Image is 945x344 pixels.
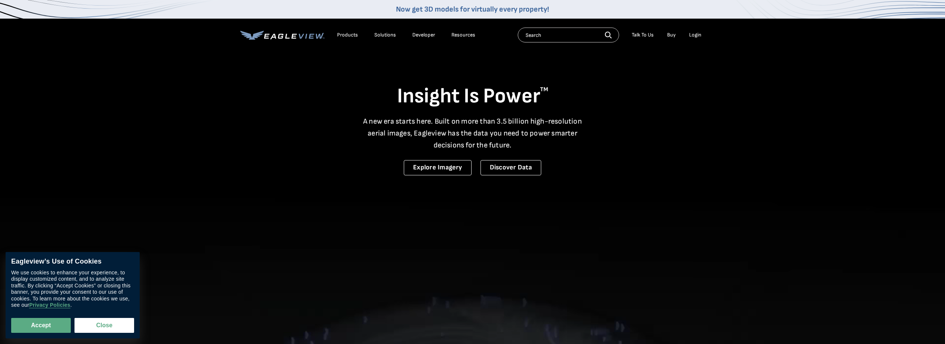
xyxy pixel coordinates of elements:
[412,32,435,38] a: Developer
[74,318,134,333] button: Close
[667,32,676,38] a: Buy
[396,5,549,14] a: Now get 3D models for virtually every property!
[451,32,475,38] div: Resources
[240,83,705,109] h1: Insight Is Power
[632,32,654,38] div: Talk To Us
[337,32,358,38] div: Products
[29,302,70,309] a: Privacy Policies
[11,270,134,309] div: We use cookies to enhance your experience, to display customized content, and to analyze site tra...
[359,115,587,151] p: A new era starts here. Built on more than 3.5 billion high-resolution aerial images, Eagleview ha...
[404,160,472,175] a: Explore Imagery
[11,318,71,333] button: Accept
[540,86,548,93] sup: TM
[518,28,619,42] input: Search
[374,32,396,38] div: Solutions
[11,258,134,266] div: Eagleview’s Use of Cookies
[689,32,701,38] div: Login
[481,160,541,175] a: Discover Data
